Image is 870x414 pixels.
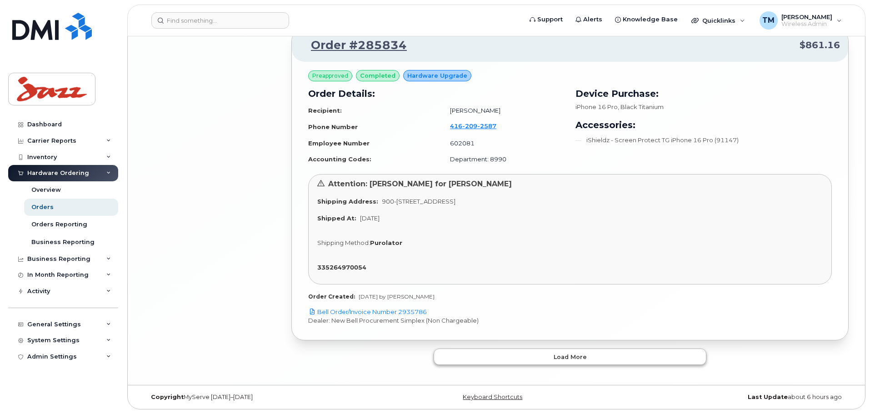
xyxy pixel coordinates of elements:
strong: Last Update [748,394,788,400]
span: Shipping Method: [317,239,370,246]
strong: Order Created: [308,293,355,300]
span: 209 [462,122,477,130]
span: Alerts [583,15,602,24]
strong: Phone Number [308,123,358,130]
strong: Shipping Address: [317,198,378,205]
span: Attention: [PERSON_NAME] for [PERSON_NAME] [328,180,512,188]
strong: Accounting Codes: [308,155,371,163]
span: $861.16 [800,39,840,52]
span: Knowledge Base [623,15,678,24]
div: Quicklinks [685,11,751,30]
span: Wireless Admin [781,20,832,28]
span: , Black Titanium [618,103,664,110]
a: Knowledge Base [609,10,684,29]
a: 335264970054 [317,264,370,271]
a: Alerts [569,10,609,29]
span: Support [537,15,563,24]
span: Preapproved [312,72,348,80]
span: completed [360,71,395,80]
span: TM [762,15,775,26]
span: Load more [554,353,587,361]
strong: Employee Number [308,140,370,147]
span: 2587 [477,122,496,130]
span: [DATE] [360,214,380,222]
h3: Device Purchase: [575,87,832,100]
a: Bell Order/Invoice Number 2935786 [308,308,427,315]
strong: Copyright [151,394,184,400]
strong: Recipient: [308,107,342,114]
strong: 335264970054 [317,264,366,271]
td: 602081 [442,135,565,151]
span: 900-[STREET_ADDRESS] [382,198,455,205]
span: Hardware Upgrade [407,71,467,80]
h3: Order Details: [308,87,565,100]
a: Keyboard Shortcuts [463,394,522,400]
a: Support [523,10,569,29]
div: Tanner Montgomery [753,11,848,30]
td: Department: 8990 [442,151,565,167]
li: iShieldz - Screen Protect TG iPhone 16 Pro (91147) [575,136,832,145]
h3: Accessories: [575,118,832,132]
td: [PERSON_NAME] [442,103,565,119]
strong: Purolator [370,239,402,246]
div: MyServe [DATE]–[DATE] [144,394,379,401]
a: 4162092587 [450,122,507,130]
span: Quicklinks [702,17,735,24]
p: Dealer: New Bell Procurement Simplex (Non Chargeable) [308,316,832,325]
div: about 6 hours ago [614,394,849,401]
span: [PERSON_NAME] [781,13,832,20]
input: Find something... [151,12,289,29]
span: 416 [450,122,496,130]
span: [DATE] by [PERSON_NAME] [359,293,435,300]
span: iPhone 16 Pro [575,103,618,110]
strong: Shipped At: [317,214,356,222]
button: Load more [434,349,706,365]
a: Order #285834 [300,37,407,54]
